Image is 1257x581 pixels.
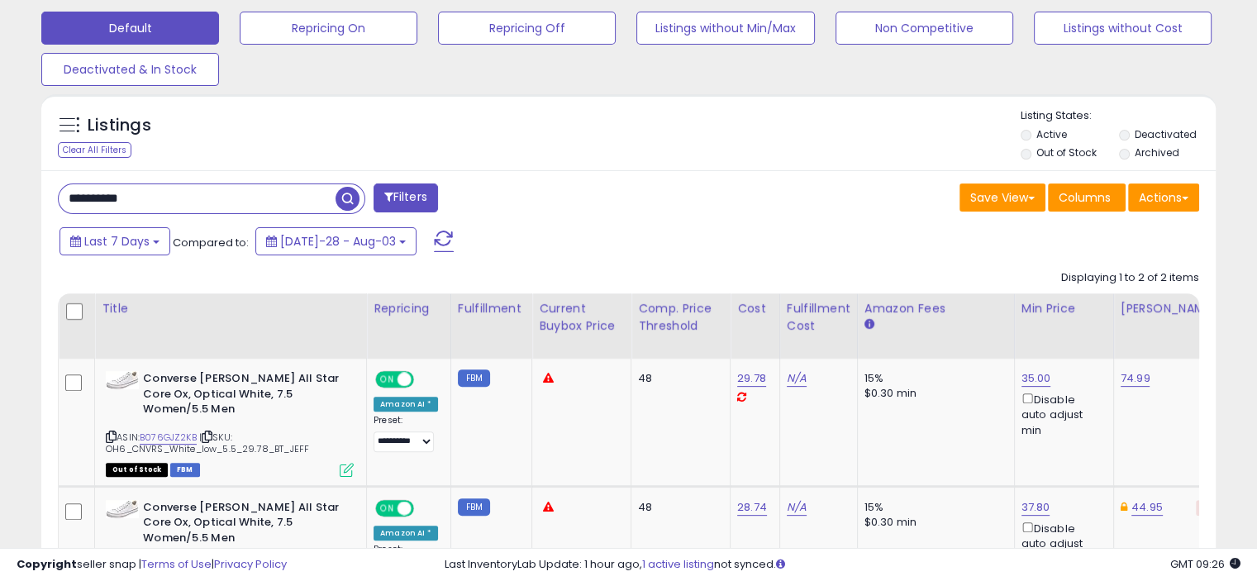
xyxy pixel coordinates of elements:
div: Last InventoryLab Update: 1 hour ago, not synced. [445,557,1240,573]
div: $0.30 min [864,515,1002,530]
div: 15% [864,371,1002,386]
b: Converse [PERSON_NAME] All Star Core Ox, Optical White, 7.5 Women/5.5 Men [143,500,344,550]
a: Terms of Use [141,556,212,572]
span: OFF [412,501,438,515]
strong: Copyright [17,556,77,572]
p: Listing States: [1021,108,1216,124]
div: 48 [638,371,717,386]
a: 44.95 [1131,499,1163,516]
button: Save View [959,183,1045,212]
a: 28.74 [737,499,767,516]
a: 29.78 [737,370,766,387]
a: Privacy Policy [214,556,287,572]
button: Non Competitive [836,12,1013,45]
small: Amazon Fees. [864,317,874,332]
div: Comp. Price Threshold [638,300,723,335]
div: 15% [864,500,1002,515]
button: Last 7 Days [60,227,170,255]
div: Min Price [1021,300,1107,317]
div: Repricing [374,300,444,317]
a: N/A [787,499,807,516]
div: Amazon AI * [374,526,438,541]
span: Columns [1059,189,1111,206]
button: [DATE]-28 - Aug-03 [255,227,417,255]
div: Fulfillment Cost [787,300,850,335]
a: 37.80 [1021,499,1050,516]
b: Converse [PERSON_NAME] All Star Core Ox, Optical White, 7.5 Women/5.5 Men [143,371,344,421]
span: Last 7 Days [84,233,150,250]
span: FBM [170,463,200,477]
div: Disable auto adjust min [1021,390,1101,438]
button: Actions [1128,183,1199,212]
span: ON [377,373,398,387]
div: Amazon Fees [864,300,1007,317]
div: ASIN: [106,371,354,475]
small: FBM [458,369,490,387]
div: Fulfillment [458,300,525,317]
button: Filters [374,183,438,212]
div: $0.30 min [864,386,1002,401]
small: FBM [458,498,490,516]
span: ON [377,501,398,515]
div: Cost [737,300,773,317]
span: | SKU: OH6_CNVRS_White_low_5.5_29.78_BT_JEFF [106,431,309,455]
div: 48 [638,500,717,515]
label: Active [1036,127,1067,141]
button: Repricing On [240,12,417,45]
label: Deactivated [1134,127,1196,141]
button: Default [41,12,219,45]
div: Current Buybox Price [539,300,624,335]
label: Archived [1134,145,1178,160]
span: [DATE]-28 - Aug-03 [280,233,396,250]
div: Title [102,300,359,317]
span: Compared to: [173,235,249,250]
div: Amazon AI * [374,397,438,412]
button: Columns [1048,183,1126,212]
a: 1 active listing [642,556,714,572]
div: Clear All Filters [58,142,131,158]
img: 414jnVbRlOL._SL40_.jpg [106,371,139,389]
button: Listings without Min/Max [636,12,814,45]
label: Out of Stock [1036,145,1097,160]
button: Repricing Off [438,12,616,45]
h5: Listings [88,114,151,137]
span: OFF [412,373,438,387]
div: Disable auto adjust min [1021,519,1101,567]
a: 35.00 [1021,370,1051,387]
button: Deactivated & In Stock [41,53,219,86]
span: All listings that are currently out of stock and unavailable for purchase on Amazon [106,463,168,477]
a: B076GJZ2KB [140,431,197,445]
span: 2025-08-11 09:26 GMT [1170,556,1240,572]
div: seller snap | | [17,557,287,573]
button: Listings without Cost [1034,12,1212,45]
div: Displaying 1 to 2 of 2 items [1061,270,1199,286]
div: Preset: [374,415,438,452]
a: N/A [787,370,807,387]
div: [PERSON_NAME] [1121,300,1219,317]
a: 74.99 [1121,370,1150,387]
img: 414jnVbRlOL._SL40_.jpg [106,500,139,518]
